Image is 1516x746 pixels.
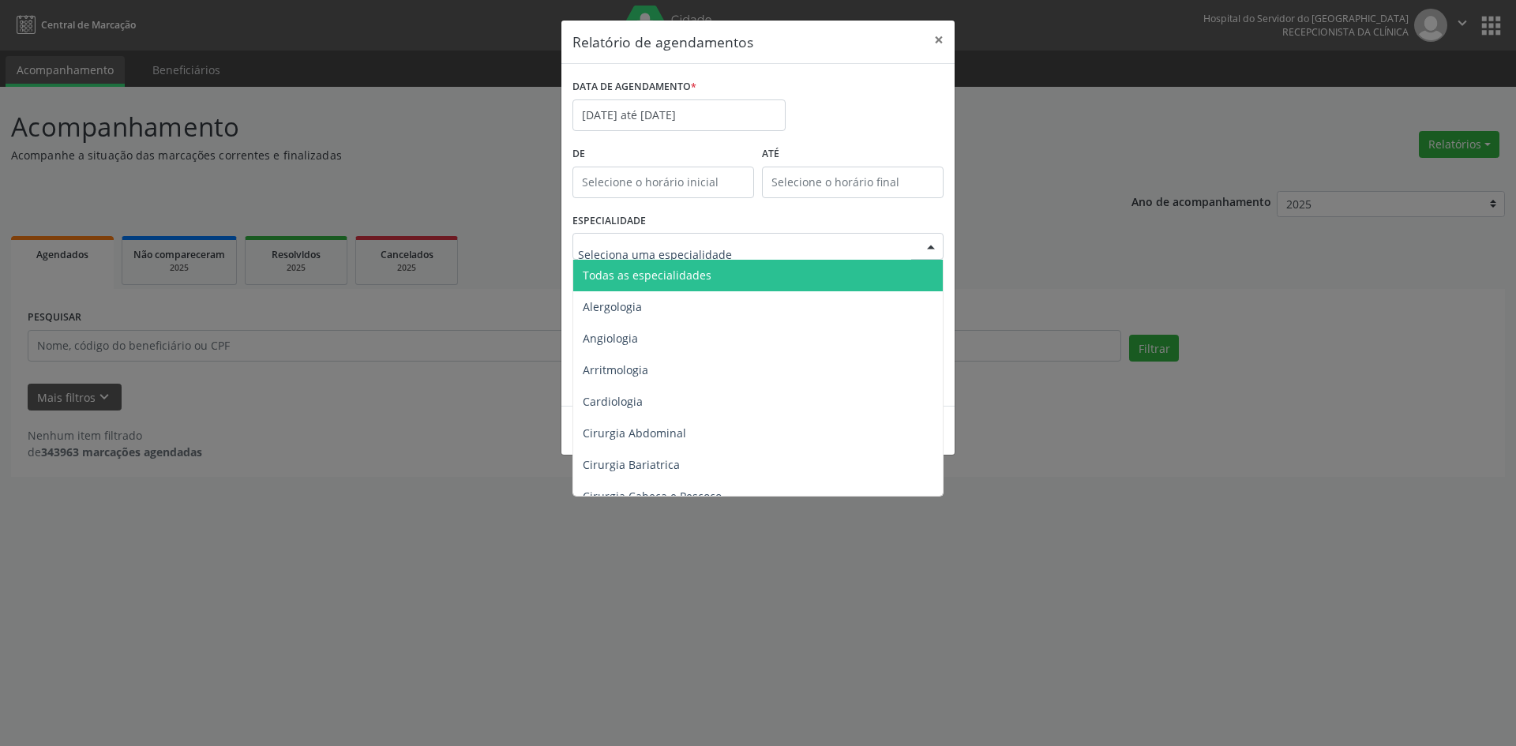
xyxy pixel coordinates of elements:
[572,209,646,234] label: ESPECIALIDADE
[583,331,638,346] span: Angiologia
[583,457,680,472] span: Cirurgia Bariatrica
[583,268,711,283] span: Todas as especialidades
[572,99,786,131] input: Selecione uma data ou intervalo
[923,21,955,59] button: Close
[578,238,911,270] input: Seleciona uma especialidade
[572,75,696,99] label: DATA DE AGENDAMENTO
[762,167,944,198] input: Selecione o horário final
[583,362,648,377] span: Arritmologia
[583,394,643,409] span: Cardiologia
[583,425,686,440] span: Cirurgia Abdominal
[583,489,722,504] span: Cirurgia Cabeça e Pescoço
[762,142,944,167] label: ATÉ
[572,167,754,198] input: Selecione o horário inicial
[572,32,753,52] h5: Relatório de agendamentos
[583,299,642,314] span: Alergologia
[572,142,754,167] label: De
